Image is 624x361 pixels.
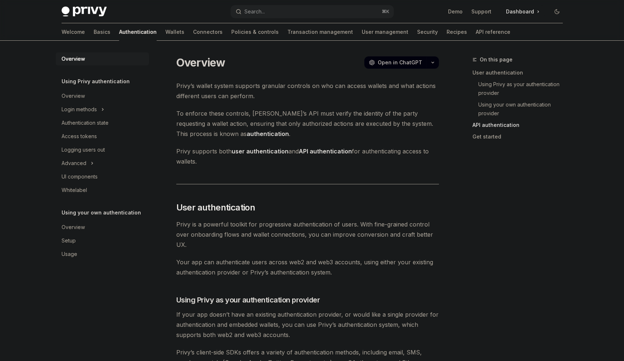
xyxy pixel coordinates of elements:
strong: authentication [247,130,289,137]
a: Transaction management [287,23,353,41]
a: Connectors [193,23,223,41]
div: Logging users out [62,145,105,154]
a: Wallets [165,23,184,41]
span: Privy is a powerful toolkit for progressive authentication of users. With fine-grained control ov... [176,219,439,250]
span: To enforce these controls, [PERSON_NAME]’s API must verify the identity of the party requesting a... [176,108,439,139]
span: Dashboard [506,8,534,15]
div: Advanced [62,159,86,168]
a: User authentication [472,67,569,79]
a: Get started [472,131,569,143]
a: API authentication [472,119,569,131]
div: Setup [62,236,76,245]
span: Using Privy as your authentication provider [176,295,320,305]
h5: Using your own authentication [62,208,141,217]
a: Access tokens [56,130,149,143]
span: Privy’s wallet system supports granular controls on who can access wallets and what actions diffe... [176,81,439,101]
a: Using your own authentication provider [472,99,569,119]
a: User management [362,23,408,41]
a: Overview [56,221,149,234]
span: User authentication [176,202,255,213]
h5: Using Privy authentication [62,77,130,86]
a: API reference [476,23,510,41]
button: Open in ChatGPT [364,56,427,69]
a: Using Privy as your authentication provider [472,79,569,99]
button: Toggle Advanced section [56,157,149,170]
a: Overview [56,89,149,103]
strong: API authentication [299,148,352,155]
button: Toggle dark mode [551,6,563,17]
a: Authentication [119,23,157,41]
a: Recipes [447,23,467,41]
a: Usage [56,248,149,261]
div: Overview [62,223,85,232]
span: On this page [480,55,513,64]
div: Search... [244,7,265,16]
a: Authentication state [56,116,149,129]
a: Security [417,23,438,41]
button: Open search [231,5,394,18]
div: Access tokens [62,132,97,141]
a: Dashboard [500,6,545,17]
h1: Overview [176,56,225,69]
span: ⌘ K [382,9,389,15]
strong: user authentication [232,148,289,155]
span: Privy supports both and for authenticating access to wallets. [176,146,439,167]
a: Logging users out [56,143,149,156]
img: dark logo [62,7,107,17]
div: Overview [62,55,85,63]
span: Open in ChatGPT [378,59,422,66]
a: Welcome [62,23,85,41]
a: Policies & controls [231,23,279,41]
div: Authentication state [62,119,109,127]
div: Usage [62,250,77,258]
a: Demo [448,8,463,15]
a: Support [471,8,491,15]
div: Login methods [62,105,97,114]
a: UI components [56,170,149,183]
a: Whitelabel [56,184,149,197]
span: If your app doesn’t have an existing authentication provider, or would like a single provider for... [176,309,439,340]
div: Overview [62,92,85,100]
div: Whitelabel [62,186,87,194]
a: Basics [94,23,110,41]
div: UI components [62,172,98,181]
button: Toggle Login methods section [56,103,149,116]
a: Overview [56,52,149,65]
span: Your app can authenticate users across web2 and web3 accounts, using either your existing authent... [176,257,439,277]
a: Setup [56,234,149,247]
